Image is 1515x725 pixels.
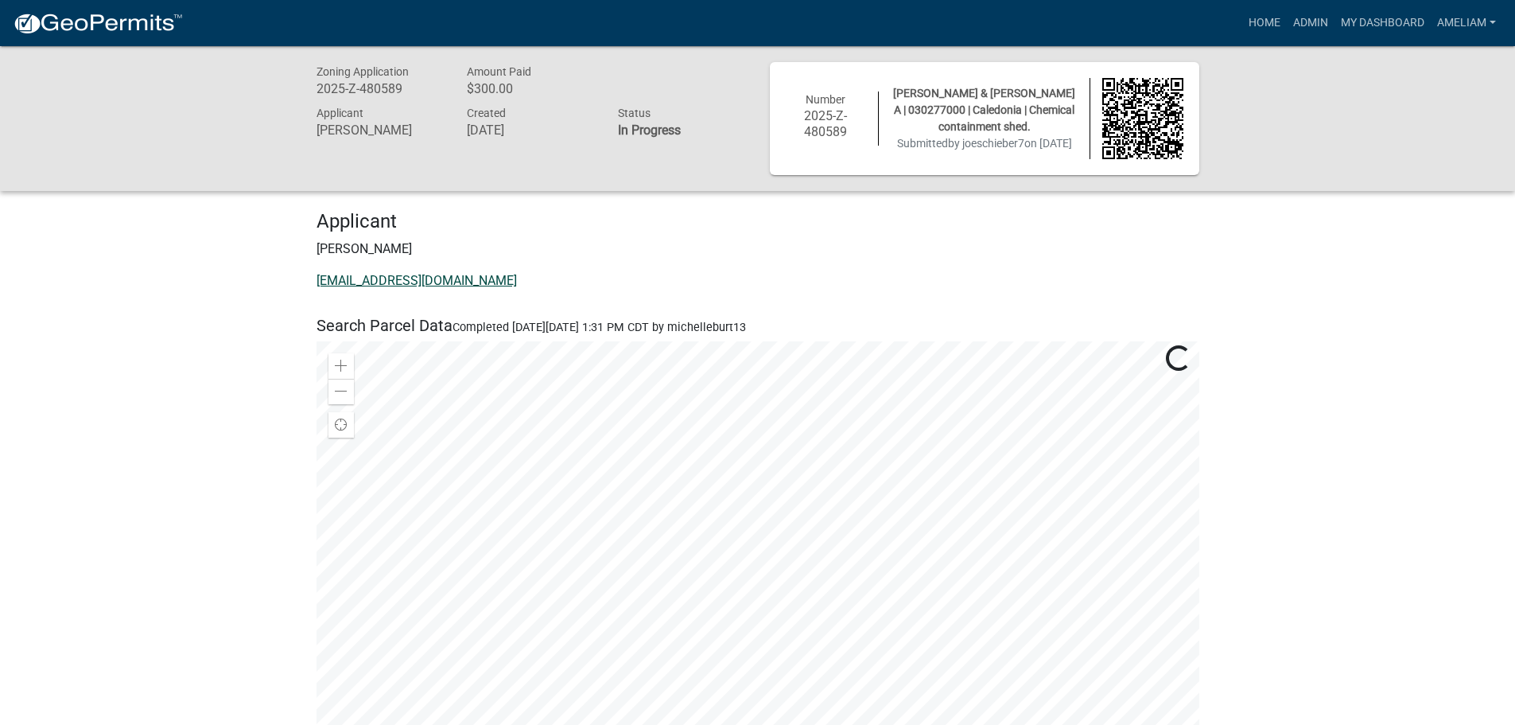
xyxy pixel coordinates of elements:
[328,412,354,438] div: Find my location
[618,123,681,138] strong: In Progress
[317,65,409,78] span: Zoning Application
[1431,8,1502,38] a: AmeliaM
[317,240,1199,259] p: [PERSON_NAME]
[948,137,1024,150] span: by joeschieber7
[893,87,1075,133] span: [PERSON_NAME] & [PERSON_NAME] A | 030277000 | Caledonia | Chemical containment shed.
[1287,8,1334,38] a: Admin
[328,353,354,379] div: Zoom in
[317,210,1199,233] h4: Applicant
[328,379,354,404] div: Zoom out
[317,123,444,138] h6: [PERSON_NAME]
[467,107,506,119] span: Created
[467,65,531,78] span: Amount Paid
[467,81,594,96] h6: $300.00
[317,273,517,288] a: [EMAIL_ADDRESS][DOMAIN_NAME]
[1242,8,1287,38] a: Home
[786,108,867,138] h6: 2025-Z-480589
[317,107,363,119] span: Applicant
[1334,8,1431,38] a: My Dashboard
[618,107,651,119] span: Status
[806,93,845,106] span: Number
[317,316,1199,335] h5: Search Parcel Data
[897,137,1072,150] span: Submitted on [DATE]
[1102,78,1183,159] img: QR code
[453,321,746,334] span: Completed [DATE][DATE] 1:31 PM CDT by michelleburt13
[317,81,444,96] h6: 2025-Z-480589
[467,123,594,138] h6: [DATE]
